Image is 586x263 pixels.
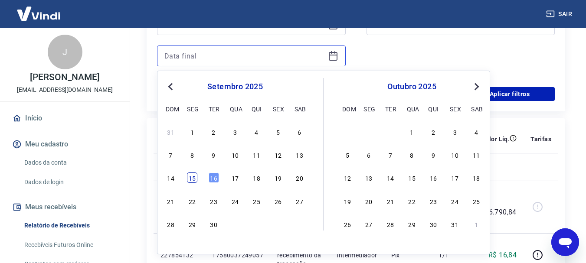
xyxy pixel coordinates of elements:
[450,127,460,137] div: Choose sexta-feira, 3 de outubro de 2025
[187,127,197,137] div: Choose segunda-feira, 1 de setembro de 2025
[295,149,305,160] div: Choose sábado, 13 de setembro de 2025
[164,125,306,230] div: month 2025-09
[166,127,176,137] div: Choose domingo, 31 de agosto de 2025
[341,81,483,92] div: outubro 2025
[428,172,439,183] div: Choose quinta-feira, 16 de outubro de 2025
[450,172,460,183] div: Choose sexta-feira, 17 de outubro de 2025
[407,127,417,137] div: Choose quarta-feira, 1 de outubro de 2025
[252,172,262,183] div: Choose quinta-feira, 18 de setembro de 2025
[428,196,439,206] div: Choose quinta-feira, 23 de outubro de 2025
[252,149,262,160] div: Choose quinta-feira, 11 de setembro de 2025
[30,73,99,82] p: [PERSON_NAME]
[273,104,283,114] div: sex
[273,219,283,229] div: Choose sexta-feira, 3 de outubro de 2025
[273,172,283,183] div: Choose sexta-feira, 19 de setembro de 2025
[166,196,176,206] div: Choose domingo, 21 de setembro de 2025
[166,219,176,229] div: Choose domingo, 28 de setembro de 2025
[439,251,464,260] p: 1/1
[385,149,396,160] div: Choose terça-feira, 7 de outubro de 2025
[209,196,219,206] div: Choose terça-feira, 23 de setembro de 2025
[450,104,460,114] div: sex
[21,217,119,234] a: Relatório de Recebíveis
[342,172,353,183] div: Choose domingo, 12 de outubro de 2025
[230,196,240,206] div: Choose quarta-feira, 24 de setembro de 2025
[10,109,119,128] a: Início
[481,135,510,143] p: Valor Líq.
[428,127,439,137] div: Choose quinta-feira, 2 de outubro de 2025
[342,219,353,229] div: Choose domingo, 26 de outubro de 2025
[166,149,176,160] div: Choose domingo, 7 de setembro de 2025
[407,149,417,160] div: Choose quarta-feira, 8 de outubro de 2025
[488,250,517,260] p: R$ 16,84
[10,0,67,27] img: Vindi
[407,196,417,206] div: Choose quarta-feira, 22 de outubro de 2025
[428,104,439,114] div: qui
[209,172,219,183] div: Choose terça-feira, 16 de setembro de 2025
[187,149,197,160] div: Choose segunda-feira, 8 de setembro de 2025
[295,104,305,114] div: sab
[230,219,240,229] div: Choose quarta-feira, 1 de outubro de 2025
[407,219,417,229] div: Choose quarta-feira, 29 de outubro de 2025
[209,104,219,114] div: ter
[363,219,374,229] div: Choose segunda-feira, 27 de outubro de 2025
[407,104,417,114] div: qua
[212,251,263,260] p: 17580037249057
[342,196,353,206] div: Choose domingo, 19 de outubro de 2025
[471,196,481,206] div: Choose sábado, 25 de outubro de 2025
[471,149,481,160] div: Choose sábado, 11 de outubro de 2025
[230,127,240,137] div: Choose quarta-feira, 3 de setembro de 2025
[450,149,460,160] div: Choose sexta-feira, 10 de outubro de 2025
[450,219,460,229] div: Choose sexta-feira, 31 de outubro de 2025
[160,251,198,260] p: 227854132
[530,135,551,143] p: Tarifas
[187,196,197,206] div: Choose segunda-feira, 22 de setembro de 2025
[342,104,353,114] div: dom
[209,149,219,160] div: Choose terça-feira, 9 de setembro de 2025
[465,87,555,101] button: Aplicar filtros
[363,172,374,183] div: Choose segunda-feira, 13 de outubro de 2025
[164,81,306,92] div: setembro 2025
[295,127,305,137] div: Choose sábado, 6 de setembro de 2025
[166,104,176,114] div: dom
[471,104,481,114] div: sab
[17,85,113,94] p: [EMAIL_ADDRESS][DOMAIN_NAME]
[363,104,374,114] div: seg
[471,219,481,229] div: Choose sábado, 1 de novembro de 2025
[10,135,119,154] button: Meu cadastro
[428,149,439,160] div: Choose quinta-feira, 9 de outubro de 2025
[165,81,176,92] button: Previous Month
[48,35,82,69] div: J
[209,219,219,229] div: Choose terça-feira, 30 de setembro de 2025
[450,196,460,206] div: Choose sexta-feira, 24 de outubro de 2025
[385,219,396,229] div: Choose terça-feira, 28 de outubro de 2025
[551,228,579,256] iframe: Botão para abrir a janela de mensagens
[544,6,576,22] button: Sair
[295,196,305,206] div: Choose sábado, 27 de setembro de 2025
[230,172,240,183] div: Choose quarta-feira, 17 de setembro de 2025
[471,172,481,183] div: Choose sábado, 18 de outubro de 2025
[21,154,119,172] a: Dados da conta
[363,196,374,206] div: Choose segunda-feira, 20 de outubro de 2025
[21,173,119,191] a: Dados de login
[478,197,517,218] p: -R$ 6.790,84
[385,127,396,137] div: Choose terça-feira, 30 de setembro de 2025
[273,127,283,137] div: Choose sexta-feira, 5 de setembro de 2025
[363,149,374,160] div: Choose segunda-feira, 6 de outubro de 2025
[385,172,396,183] div: Choose terça-feira, 14 de outubro de 2025
[209,127,219,137] div: Choose terça-feira, 2 de setembro de 2025
[337,251,377,260] p: Intermediador
[187,104,197,114] div: seg
[166,172,176,183] div: Choose domingo, 14 de setembro de 2025
[391,251,425,260] p: Pix
[273,149,283,160] div: Choose sexta-feira, 12 de setembro de 2025
[428,219,439,229] div: Choose quinta-feira, 30 de outubro de 2025
[471,81,482,92] button: Next Month
[385,104,396,114] div: ter
[341,125,483,230] div: month 2025-10
[21,236,119,254] a: Recebíveis Futuros Online
[252,127,262,137] div: Choose quinta-feira, 4 de setembro de 2025
[385,196,396,206] div: Choose terça-feira, 21 de outubro de 2025
[164,49,324,62] input: Data final
[407,172,417,183] div: Choose quarta-feira, 15 de outubro de 2025
[252,219,262,229] div: Choose quinta-feira, 2 de outubro de 2025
